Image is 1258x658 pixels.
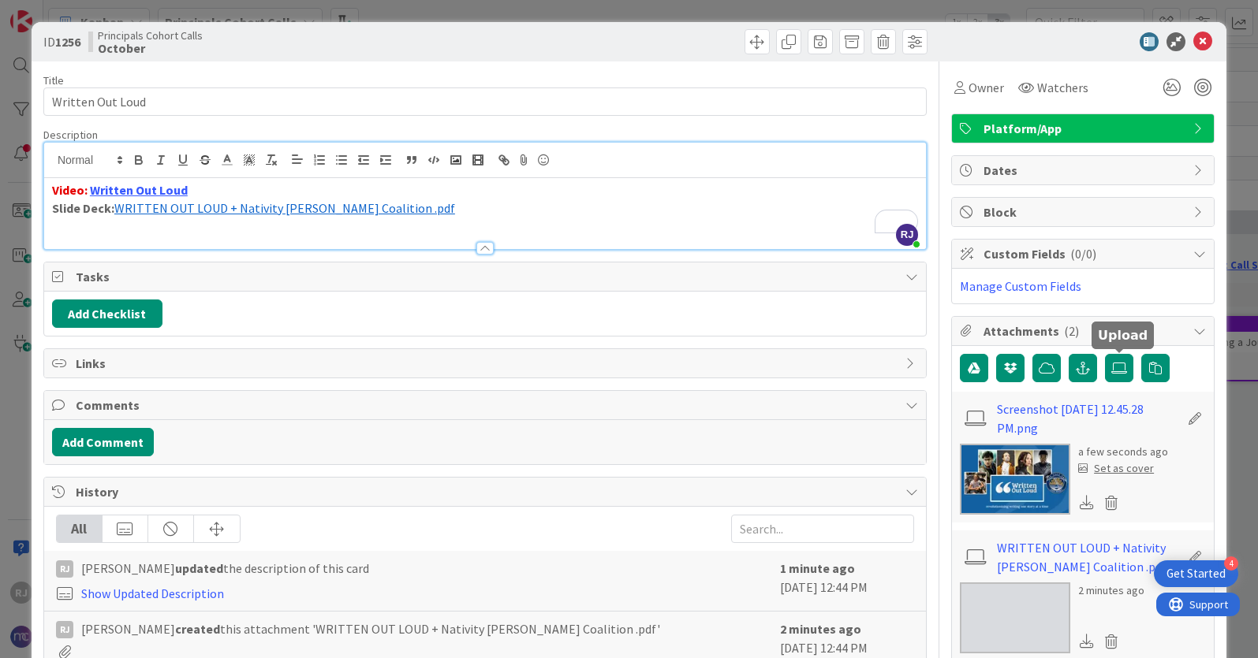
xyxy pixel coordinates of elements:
b: created [175,621,220,637]
a: WRITTEN OUT LOUD + Nativity [PERSON_NAME] Coalition .pdf [997,538,1180,576]
span: Platform/App [984,119,1185,138]
strong: Video: [52,182,88,198]
div: RJ [56,621,73,638]
div: Set as cover [1078,460,1154,477]
span: Description [43,128,98,142]
div: RJ [56,560,73,578]
span: [PERSON_NAME] this attachment 'WRITTEN OUT LOUD + Nativity [PERSON_NAME] Coalition .pdf' [81,619,660,638]
b: updated [175,560,223,576]
span: Tasks [76,267,898,286]
span: ( 0/0 ) [1070,246,1096,262]
span: ( 2 ) [1064,323,1079,339]
span: Principals Cohort Calls [98,29,203,42]
div: Download [1078,493,1096,513]
a: Written Out Loud [90,182,188,198]
div: 2 minutes ago [1078,582,1144,599]
b: 1256 [55,34,80,50]
span: [PERSON_NAME] the description of this card [81,559,369,578]
b: 1 minute ago [780,560,855,576]
span: Owner [969,78,1004,97]
span: Links [76,354,898,373]
label: Title [43,73,64,87]
input: Search... [731,515,914,543]
span: Attachments [984,322,1185,340]
span: Block [984,203,1185,221]
div: Open Get Started checklist, remaining modules: 4 [1154,560,1238,587]
input: type card name here... [43,87,927,116]
span: Comments [76,396,898,415]
div: 4 [1224,556,1238,571]
span: Watchers [1037,78,1088,97]
span: Support [33,2,72,21]
div: All [57,515,103,542]
div: a few seconds ago [1078,444,1168,460]
button: Add Comment [52,428,154,456]
span: Dates [984,161,1185,180]
span: ID [43,32,80,51]
h5: Upload [1098,328,1148,343]
div: Download [1078,631,1096,652]
a: Show Updated Description [81,586,224,601]
a: Screenshot [DATE] 12.45.28 PM.png [997,400,1180,437]
button: Add Checklist [52,299,162,328]
b: 2 minutes ago [780,621,861,637]
a: Manage Custom Fields [960,278,1081,294]
span: RJ [896,224,918,246]
span: History [76,482,898,501]
div: [DATE] 12:44 PM [780,559,914,603]
span: WRITTEN OUT LOUD + Nativity [PERSON_NAME] Coalition .pdf [114,200,455,216]
b: October [98,42,203,54]
div: Get Started [1167,566,1226,582]
span: Custom Fields [984,244,1185,263]
div: To enrich screen reader interactions, please activate Accessibility in Grammarly extension settings [44,178,926,249]
strong: Slide Deck: [52,200,114,216]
